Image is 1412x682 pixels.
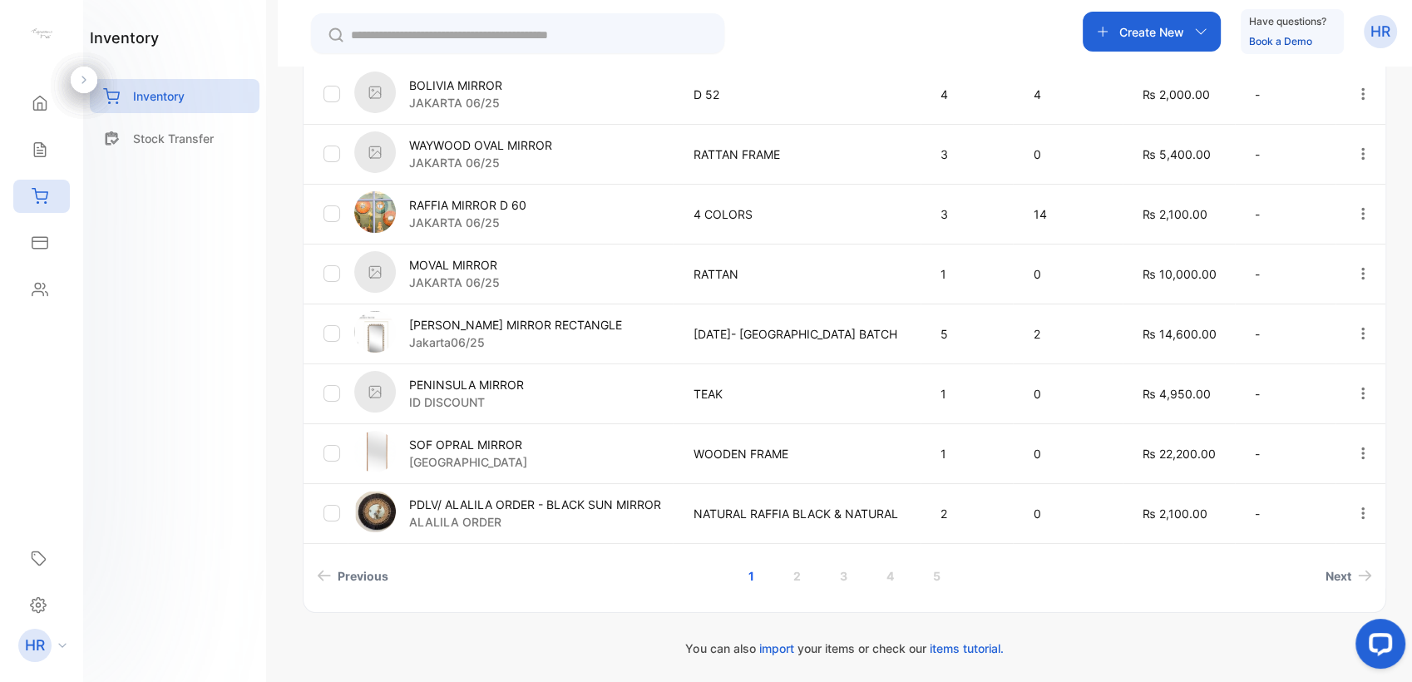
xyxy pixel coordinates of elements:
[1033,146,1108,163] p: 0
[1255,205,1321,223] p: -
[1033,505,1108,522] p: 0
[693,445,906,462] p: WOODEN FRAME
[693,325,906,343] p: [DATE]- [GEOGRAPHIC_DATA] BATCH
[310,561,395,591] a: Previous page
[941,325,1000,343] p: 5
[820,561,867,591] a: Page 3
[354,131,396,173] img: item
[1143,147,1211,161] span: ₨ 5,400.00
[693,505,906,522] p: NATURAL RAFFIA BLACK & NATURAL
[1143,327,1217,341] span: ₨ 14,600.00
[1342,612,1412,682] iframe: LiveChat chat widget
[409,94,502,111] p: JAKARTA 06/25
[941,385,1000,403] p: 1
[1143,387,1211,401] span: ₨ 4,950.00
[354,191,396,233] img: item
[1326,567,1351,585] span: Next
[1143,507,1207,521] span: ₨ 2,100.00
[1143,87,1210,101] span: ₨ 2,000.00
[354,251,396,293] img: item
[758,641,793,655] span: import
[354,371,396,413] img: item
[29,22,54,47] img: logo
[409,496,661,513] p: PDLV/ ALALILA ORDER - BLACK SUN MIRROR
[338,567,388,585] span: Previous
[913,561,960,591] a: Page 5
[90,121,259,156] a: Stock Transfer
[133,87,185,105] p: Inventory
[409,513,661,531] p: ALALILA ORDER
[1033,86,1108,103] p: 4
[25,635,45,656] p: HR
[354,72,396,113] img: item
[354,491,396,532] img: item
[1143,447,1216,461] span: ₨ 22,200.00
[1370,21,1390,42] p: HR
[1083,12,1221,52] button: Create New
[1364,12,1397,52] button: HR
[409,316,622,334] p: [PERSON_NAME] MIRROR RECTANGLE
[1249,13,1326,30] p: Have questions?
[409,274,500,291] p: JAKARTA 06/25
[409,77,502,94] p: BOLIVIA MIRROR
[409,196,526,214] p: RAFFIA MIRROR D 60
[409,256,500,274] p: MOVAL MIRROR
[693,146,906,163] p: RATTAN FRAME
[1255,146,1321,163] p: -
[693,265,906,283] p: RATTAN
[409,393,524,411] p: ID DISCOUNT
[1033,265,1108,283] p: 0
[941,445,1000,462] p: 1
[409,136,552,154] p: WAYWOOD OVAL MIRROR
[409,214,526,231] p: JAKARTA 06/25
[693,385,906,403] p: TEAK
[354,431,396,472] img: item
[90,79,259,113] a: Inventory
[866,561,914,591] a: Page 4
[1033,445,1108,462] p: 0
[1319,561,1379,591] a: Next page
[1255,385,1321,403] p: -
[929,641,1003,655] span: items tutorial.
[409,334,622,351] p: Jakarta06/25
[693,205,906,223] p: 4 COLORS
[409,453,527,471] p: [GEOGRAPHIC_DATA]
[1033,205,1108,223] p: 14
[1255,325,1321,343] p: -
[941,505,1000,522] p: 2
[1119,23,1184,41] p: Create New
[1033,385,1108,403] p: 0
[409,436,527,453] p: SOF OPRAL MIRROR
[941,205,1000,223] p: 3
[1255,265,1321,283] p: -
[728,561,774,591] a: Page 1 is your current page
[1255,505,1321,522] p: -
[693,86,906,103] p: D 52
[1143,207,1207,221] span: ₨ 2,100.00
[941,265,1000,283] p: 1
[1143,267,1217,281] span: ₨ 10,000.00
[409,154,552,171] p: JAKARTA 06/25
[133,130,214,147] p: Stock Transfer
[773,561,821,591] a: Page 2
[354,311,396,353] img: item
[90,27,159,49] h1: inventory
[1255,445,1321,462] p: -
[409,376,524,393] p: PENINSULA MIRROR
[1249,35,1312,47] a: Book a Demo
[1255,86,1321,103] p: -
[1033,325,1108,343] p: 2
[941,86,1000,103] p: 4
[304,561,1385,591] ul: Pagination
[303,640,1386,657] p: You can also your items or check our
[941,146,1000,163] p: 3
